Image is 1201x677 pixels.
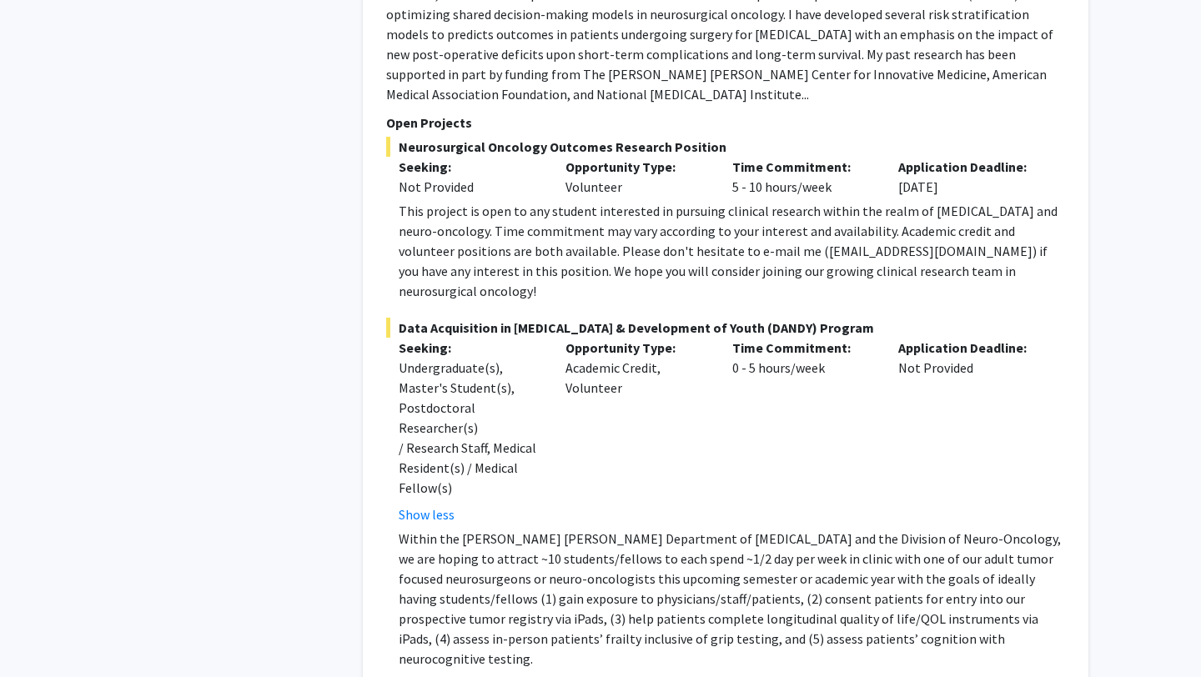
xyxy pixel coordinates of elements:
[399,504,455,524] button: Show less
[732,157,874,177] p: Time Commitment:
[886,338,1053,524] div: Not Provided
[399,338,540,358] p: Seeking:
[720,157,887,197] div: 5 - 10 hours/week
[732,338,874,358] p: Time Commitment:
[886,157,1053,197] div: [DATE]
[565,338,707,358] p: Opportunity Type:
[898,338,1040,358] p: Application Deadline:
[553,338,720,524] div: Academic Credit, Volunteer
[386,318,1065,338] span: Data Acquisition in [MEDICAL_DATA] & Development of Youth (DANDY) Program
[399,201,1065,301] div: This project is open to any student interested in pursuing clinical research within the realm of ...
[399,157,540,177] p: Seeking:
[553,157,720,197] div: Volunteer
[386,137,1065,157] span: Neurosurgical Oncology Outcomes Research Position
[386,113,1065,133] p: Open Projects
[399,358,540,498] div: Undergraduate(s), Master's Student(s), Postdoctoral Researcher(s) / Research Staff, Medical Resid...
[720,338,887,524] div: 0 - 5 hours/week
[399,177,540,197] div: Not Provided
[13,602,71,664] iframe: Chat
[898,157,1040,177] p: Application Deadline:
[565,157,707,177] p: Opportunity Type:
[399,529,1065,669] p: Within the [PERSON_NAME] [PERSON_NAME] Department of [MEDICAL_DATA] and the Division of Neuro-Onc...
